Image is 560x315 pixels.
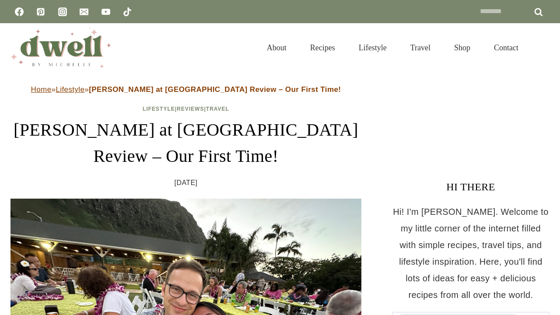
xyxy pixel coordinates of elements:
[56,85,84,94] a: Lifestyle
[347,32,399,63] a: Lifestyle
[442,32,482,63] a: Shop
[255,32,298,63] a: About
[31,85,52,94] a: Home
[10,117,361,169] h1: [PERSON_NAME] at [GEOGRAPHIC_DATA] Review – Our First Time!
[399,32,442,63] a: Travel
[175,176,198,189] time: [DATE]
[119,3,136,21] a: TikTok
[97,3,115,21] a: YouTube
[392,179,549,195] h3: HI THERE
[32,3,49,21] a: Pinterest
[535,40,549,55] button: View Search Form
[75,3,93,21] a: Email
[89,85,341,94] strong: [PERSON_NAME] at [GEOGRAPHIC_DATA] Review – Our First Time!
[10,28,111,68] img: DWELL by michelle
[177,106,204,112] a: Reviews
[255,32,530,63] nav: Primary Navigation
[10,3,28,21] a: Facebook
[482,32,530,63] a: Contact
[206,106,229,112] a: Travel
[298,32,347,63] a: Recipes
[143,106,229,112] span: | |
[143,106,175,112] a: Lifestyle
[392,203,549,303] p: Hi! I'm [PERSON_NAME]. Welcome to my little corner of the internet filled with simple recipes, tr...
[54,3,71,21] a: Instagram
[31,85,341,94] span: » »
